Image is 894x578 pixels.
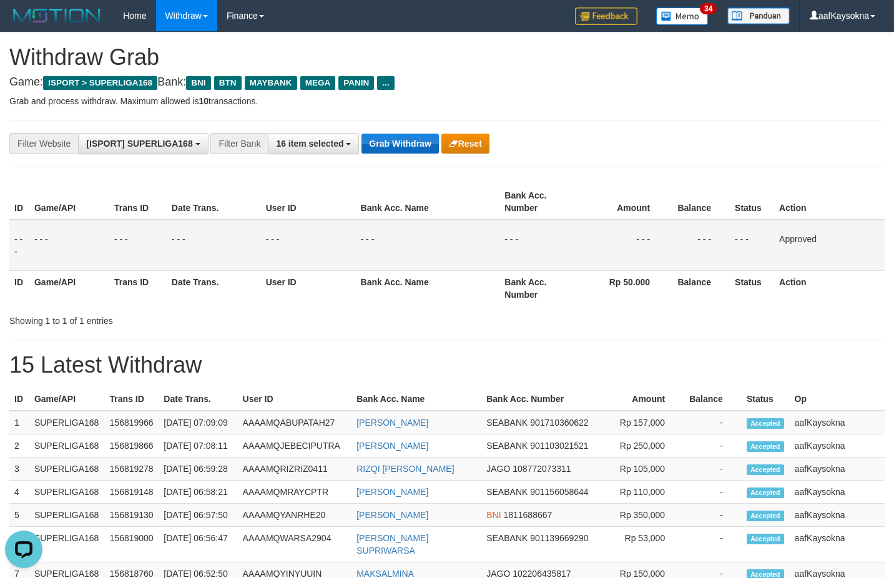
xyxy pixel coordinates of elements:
[78,133,208,154] button: [ISPORT] SUPERLIGA168
[159,434,237,458] td: [DATE] 07:08:11
[105,481,159,504] td: 156819148
[747,511,784,521] span: Accepted
[199,96,209,106] strong: 10
[486,510,501,520] span: BNI
[774,220,885,271] td: Approved
[790,411,885,434] td: aafKaysokna
[669,270,730,306] th: Balance
[486,464,510,474] span: JAGO
[238,527,352,562] td: AAAAMQWARSA2904
[356,184,500,220] th: Bank Acc. Name
[29,504,105,527] td: SUPERLIGA168
[790,434,885,458] td: aafKaysokna
[9,95,885,107] p: Grab and process withdraw. Maximum allowed is transactions.
[747,487,784,498] span: Accepted
[9,310,363,327] div: Showing 1 to 1 of 1 entries
[530,441,588,451] span: Copy 901103021521 to clipboard
[601,411,684,434] td: Rp 157,000
[486,441,528,451] span: SEABANK
[105,504,159,527] td: 156819130
[9,504,29,527] td: 5
[9,76,885,89] h4: Game: Bank:
[29,220,109,271] td: - - -
[730,184,774,220] th: Status
[577,270,669,306] th: Rp 50.000
[530,533,588,543] span: Copy 901139669290 to clipboard
[167,220,261,271] td: - - -
[338,76,374,90] span: PANIN
[29,458,105,481] td: SUPERLIGA168
[499,220,577,271] td: - - -
[361,134,438,154] button: Grab Withdraw
[43,76,157,90] span: ISPORT > SUPERLIGA168
[238,458,352,481] td: AAAAMQRIZRIZ0411
[5,5,42,42] button: Open LiveChat chat widget
[486,418,528,428] span: SEABANK
[238,504,352,527] td: AAAAMQYANRHE20
[9,184,29,220] th: ID
[486,533,528,543] span: SEABANK
[109,184,167,220] th: Trans ID
[9,481,29,504] td: 4
[356,510,428,520] a: [PERSON_NAME]
[238,434,352,458] td: AAAAMQJEBECIPUTRA
[238,481,352,504] td: AAAAMQMRAYCPTR
[29,481,105,504] td: SUPERLIGA168
[575,7,637,25] img: Feedback.jpg
[210,133,268,154] div: Filter Bank
[159,481,237,504] td: [DATE] 06:58:21
[29,411,105,434] td: SUPERLIGA168
[499,270,577,306] th: Bank Acc. Number
[601,527,684,562] td: Rp 53,000
[684,434,742,458] td: -
[601,458,684,481] td: Rp 105,000
[159,388,237,411] th: Date Trans.
[601,434,684,458] td: Rp 250,000
[245,76,297,90] span: MAYBANK
[669,184,730,220] th: Balance
[29,388,105,411] th: Game/API
[9,388,29,411] th: ID
[105,411,159,434] td: 156819966
[499,184,577,220] th: Bank Acc. Number
[238,411,352,434] td: AAAAMQABUPATAH27
[730,270,774,306] th: Status
[577,184,669,220] th: Amount
[268,133,359,154] button: 16 item selected
[105,434,159,458] td: 156819866
[441,134,489,154] button: Reset
[9,353,885,378] h1: 15 Latest Withdraw
[700,3,717,14] span: 34
[684,527,742,562] td: -
[774,184,885,220] th: Action
[29,527,105,562] td: SUPERLIGA168
[159,504,237,527] td: [DATE] 06:57:50
[159,527,237,562] td: [DATE] 06:56:47
[109,270,167,306] th: Trans ID
[356,533,428,556] a: [PERSON_NAME] SUPRIWARSA
[774,270,885,306] th: Action
[356,418,428,428] a: [PERSON_NAME]
[261,220,356,271] td: - - -
[214,76,242,90] span: BTN
[105,527,159,562] td: 156819000
[742,388,790,411] th: Status
[9,270,29,306] th: ID
[9,45,885,70] h1: Withdraw Grab
[530,487,588,497] span: Copy 901156058644 to clipboard
[300,76,336,90] span: MEGA
[727,7,790,24] img: panduan.png
[9,220,29,271] td: - - -
[790,458,885,481] td: aafKaysokna
[276,139,343,149] span: 16 item selected
[356,270,500,306] th: Bank Acc. Name
[105,388,159,411] th: Trans ID
[159,411,237,434] td: [DATE] 07:09:09
[29,270,109,306] th: Game/API
[356,464,454,474] a: RIZQI [PERSON_NAME]
[29,434,105,458] td: SUPERLIGA168
[29,184,109,220] th: Game/API
[790,481,885,504] td: aafKaysokna
[377,76,394,90] span: ...
[109,220,167,271] td: - - -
